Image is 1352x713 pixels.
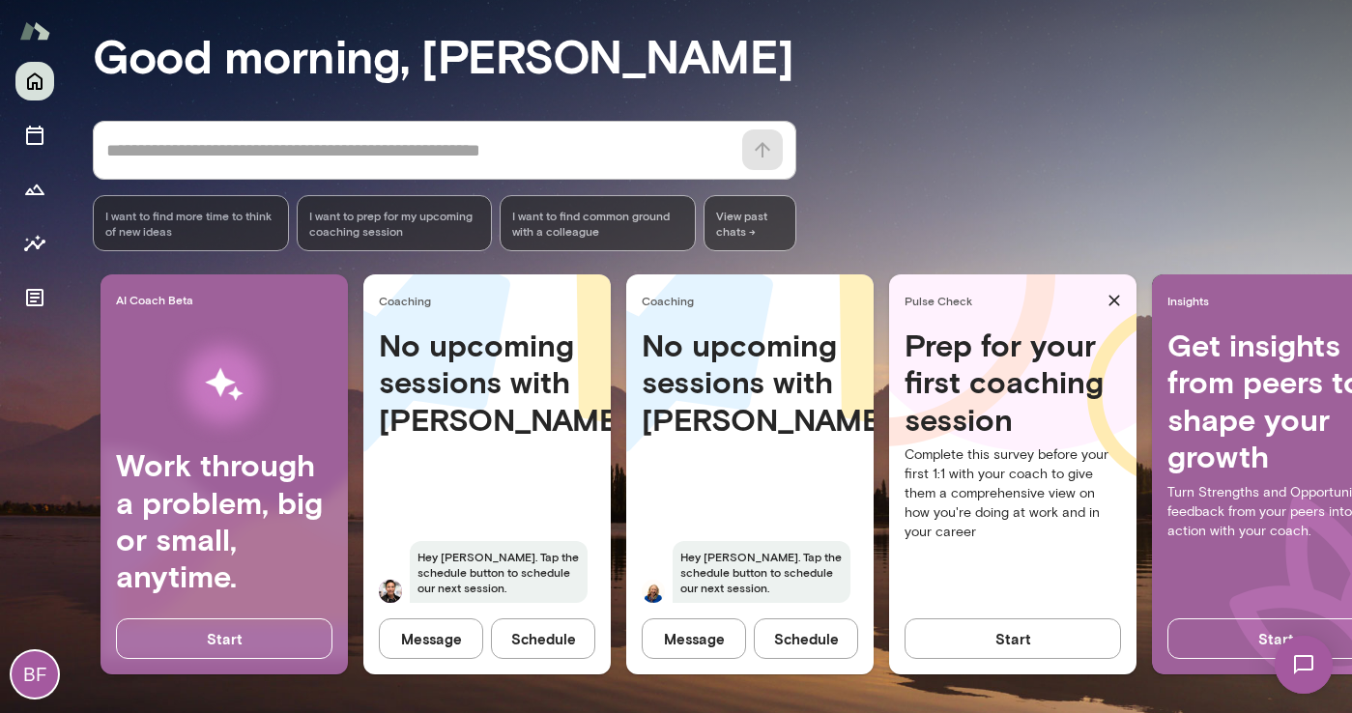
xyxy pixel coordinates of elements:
[642,580,665,603] img: Cathy Wright Wright
[15,224,54,263] button: Insights
[754,618,858,659] button: Schedule
[105,208,276,239] span: I want to find more time to think of new ideas
[93,195,289,251] div: I want to find more time to think of new ideas
[673,541,850,603] span: Hey [PERSON_NAME]. Tap the schedule button to schedule our next session.
[297,195,493,251] div: I want to prep for my upcoming coaching session
[642,327,858,438] h4: No upcoming sessions with [PERSON_NAME]
[12,651,58,698] div: BF
[704,195,796,251] span: View past chats ->
[410,541,588,603] span: Hey [PERSON_NAME]. Tap the schedule button to schedule our next session.
[15,62,54,100] button: Home
[379,618,483,659] button: Message
[905,445,1121,542] p: Complete this survey before your first 1:1 with your coach to give them a comprehensive view on h...
[116,446,332,595] h4: Work through a problem, big or small, anytime.
[642,618,746,659] button: Message
[905,327,1121,438] h4: Prep for your first coaching session
[19,13,50,49] img: Mento
[379,327,595,438] h4: No upcoming sessions with [PERSON_NAME]
[512,208,683,239] span: I want to find common ground with a colleague
[15,278,54,317] button: Documents
[116,618,332,659] button: Start
[93,28,1352,82] h3: Good morning, [PERSON_NAME]
[309,208,480,239] span: I want to prep for my upcoming coaching session
[905,618,1121,659] button: Start
[642,293,866,308] span: Coaching
[116,292,340,307] span: AI Coach Beta
[905,293,1100,308] span: Pulse Check
[491,618,595,659] button: Schedule
[15,170,54,209] button: Growth Plan
[138,324,310,446] img: AI Workflows
[379,580,402,603] img: Albert Villarde Villarde
[500,195,696,251] div: I want to find common ground with a colleague
[15,116,54,155] button: Sessions
[379,293,603,308] span: Coaching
